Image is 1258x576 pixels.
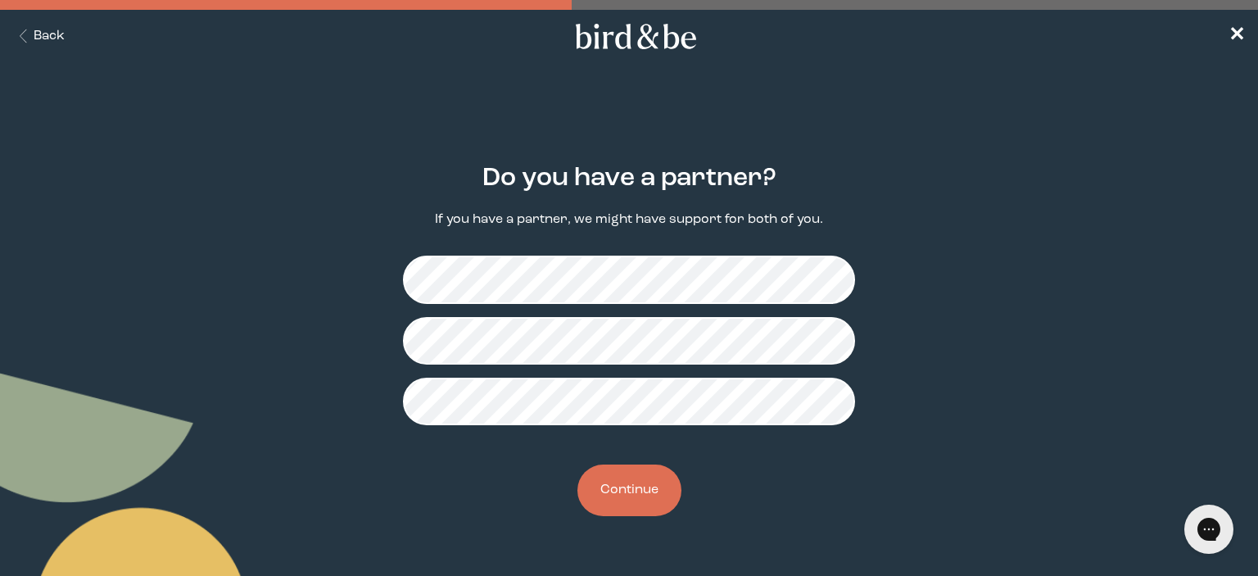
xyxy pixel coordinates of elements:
iframe: Gorgias live chat messenger [1176,499,1242,560]
button: Continue [577,465,681,516]
h2: Do you have a partner? [482,160,776,197]
a: ✕ [1229,22,1245,51]
button: Back Button [13,27,65,46]
span: ✕ [1229,26,1245,46]
p: If you have a partner, we might have support for both of you. [435,211,823,229]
